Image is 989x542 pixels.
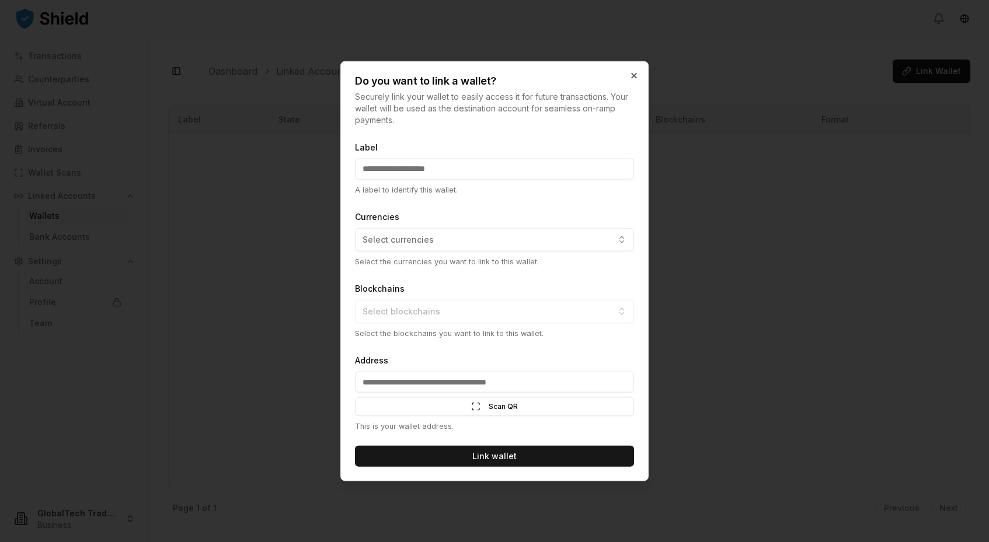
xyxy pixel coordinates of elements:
[355,328,634,339] p: Select the blockchains you want to link to this wallet.
[355,446,634,467] button: Link wallet
[355,211,399,221] label: Currencies
[355,421,634,432] p: This is your wallet address.
[355,184,634,195] p: A label to identify this wallet.
[355,75,634,86] h2: Do you want to link a wallet?
[355,284,405,293] label: Blockchains
[355,142,378,152] label: Label
[355,397,634,416] button: Scan QR
[363,233,434,245] span: Select currencies
[355,256,634,267] p: Select the currencies you want to link to this wallet.
[489,402,518,411] span: Scan QR
[355,90,634,125] p: Securely link your wallet to easily access it for future transactions. Your wallet will be used a...
[355,355,388,365] label: Address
